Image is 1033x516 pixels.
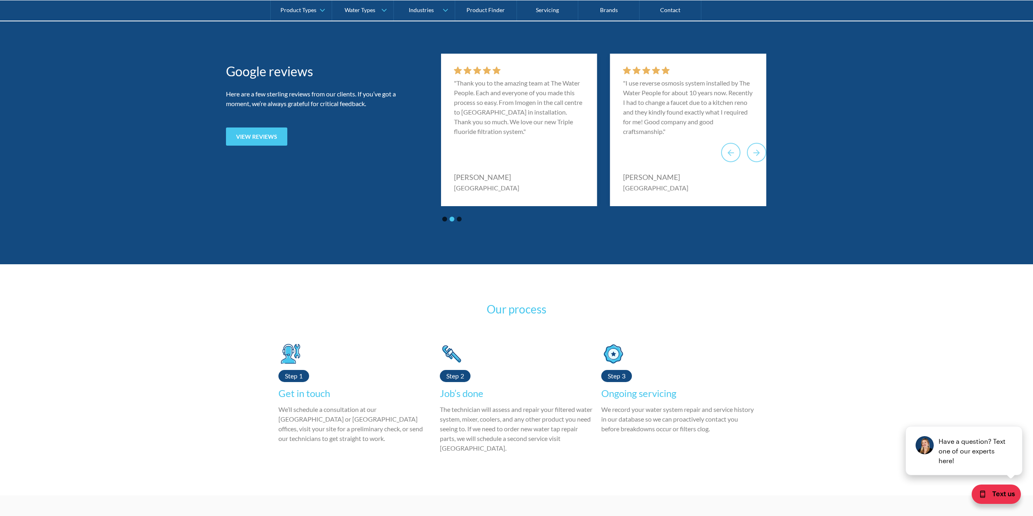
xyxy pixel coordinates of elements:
button: Next slide [747,143,766,162]
div: [PERSON_NAME] [623,171,688,183]
button: Go to page 2 [450,217,454,221]
div: [PERSON_NAME] [454,171,519,183]
p: The technician will assess and repair your filtered water system, mixer, coolers, and any other p... [440,405,593,453]
button: Go to page 1 [442,217,447,221]
p: We record your water system repair and service history in our database so we can proactively cont... [601,405,755,434]
div: 3 of 5 [441,54,597,206]
p: "I use reverse osmosis system installed by The Water People for about 10 years now. Recently I ha... [623,78,753,136]
h4: Ongoing servicing [601,386,676,401]
div: 4 of 5 [610,54,766,206]
a: View reviews [226,127,287,146]
img: customer support [278,340,303,368]
iframe: podium webchat widget bubble [952,476,1033,516]
div: Step [608,370,620,382]
div: Industries [409,6,434,13]
p: Here are a few sterling reviews from our clients. If you’ve got a moment, we’re always grateful f... [226,89,400,109]
img: Badge [601,340,625,368]
p: "Thank you to the amazing team at The Water People. Each and everyone of you made this process so... [454,78,584,136]
div: [GEOGRAPHIC_DATA] [454,183,519,193]
img: Wrench [440,340,464,368]
ul: Select a slide to show [441,209,463,229]
h4: Job’s done [440,386,483,401]
div: Step [446,370,459,382]
h4: Get in touch [278,386,330,401]
button: Go to page 3 [457,217,462,221]
div: Product Types [280,6,316,13]
p: We’ll schedule a consultation at our [GEOGRAPHIC_DATA] or [GEOGRAPHIC_DATA] offices, visit your s... [278,405,432,443]
div: Step [285,370,297,382]
div: [GEOGRAPHIC_DATA] [623,183,688,193]
h2: Google reviews [226,62,400,81]
iframe: podium webchat widget prompt [896,389,1033,486]
h3: Our process [278,301,755,318]
div: Water Types [345,6,375,13]
button: Previous slide [721,143,740,162]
